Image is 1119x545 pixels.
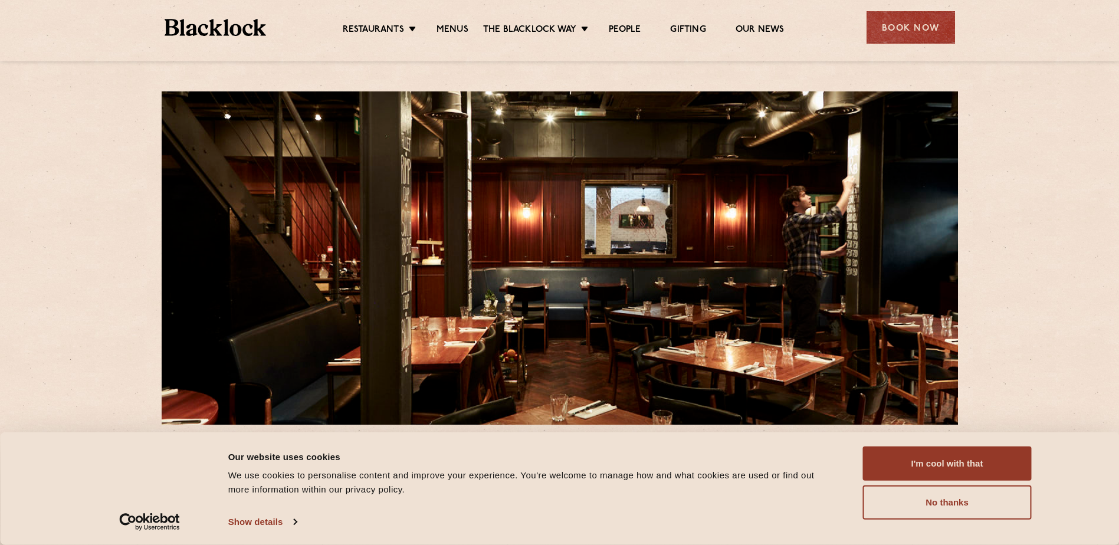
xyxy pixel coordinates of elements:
a: Restaurants [343,24,404,37]
div: We use cookies to personalise content and improve your experience. You're welcome to manage how a... [228,468,836,497]
button: I'm cool with that [863,446,1032,481]
a: People [609,24,641,37]
a: Menus [437,24,468,37]
a: Show details [228,513,297,531]
div: Book Now [867,11,955,44]
a: Gifting [670,24,705,37]
div: Our website uses cookies [228,449,836,464]
a: The Blacklock Way [483,24,576,37]
a: Our News [736,24,785,37]
img: BL_Textured_Logo-footer-cropped.svg [165,19,267,36]
a: Usercentrics Cookiebot - opens in a new window [98,513,201,531]
button: No thanks [863,485,1032,520]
